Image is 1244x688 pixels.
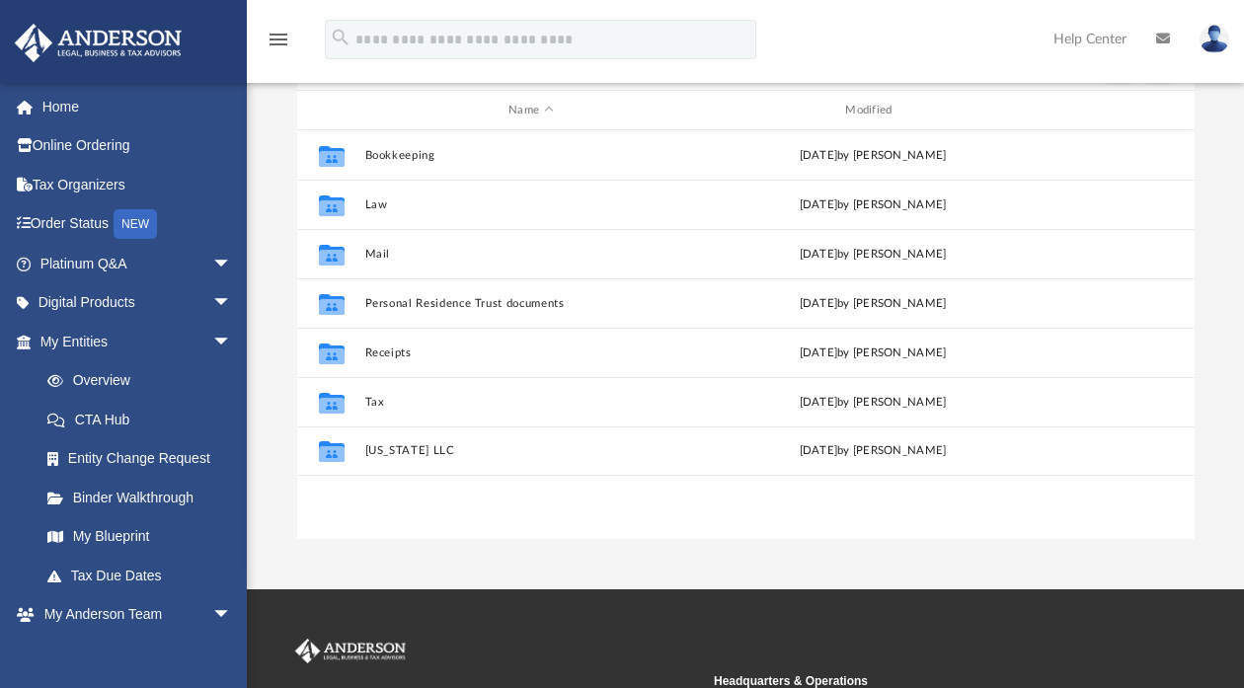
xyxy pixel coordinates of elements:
span: arrow_drop_down [212,595,252,636]
div: grid [297,130,1195,539]
img: Anderson Advisors Platinum Portal [9,24,188,62]
div: Name [363,102,697,119]
a: Entity Change Request [28,439,262,479]
div: [DATE] by [PERSON_NAME] [706,246,1039,264]
div: by [PERSON_NAME] [706,442,1039,460]
div: by [PERSON_NAME] [706,295,1039,313]
a: Home [14,87,262,126]
a: CTA Hub [28,400,262,439]
div: [DATE] by [PERSON_NAME] [706,344,1039,362]
span: arrow_drop_down [212,244,252,284]
a: Order StatusNEW [14,204,262,245]
div: id [305,102,354,119]
span: [DATE] [799,445,837,456]
a: Tax Due Dates [28,556,262,595]
button: Mail [364,248,697,261]
span: arrow_drop_down [212,322,252,362]
i: menu [267,28,290,51]
button: Law [364,198,697,211]
a: My Blueprint [28,517,252,557]
div: id [1048,102,1186,119]
a: My Entitiesarrow_drop_down [14,322,262,361]
i: search [330,27,351,48]
div: [DATE] by [PERSON_NAME] [706,196,1039,214]
img: User Pic [1200,25,1229,53]
a: menu [267,38,290,51]
a: Digital Productsarrow_drop_down [14,283,262,323]
a: Tax Organizers [14,165,262,204]
span: arrow_drop_down [212,283,252,324]
img: Anderson Advisors Platinum Portal [291,639,410,664]
div: [DATE] by [PERSON_NAME] [706,394,1039,412]
button: Tax [364,396,697,409]
a: Online Ordering [14,126,262,166]
a: Platinum Q&Aarrow_drop_down [14,244,262,283]
button: Bookkeeping [364,149,697,162]
a: Binder Walkthrough [28,478,262,517]
button: [US_STATE] LLC [364,444,697,457]
a: Overview [28,361,262,401]
a: My Anderson Teamarrow_drop_down [14,595,252,635]
button: Personal Residence Trust documents [364,297,697,310]
button: Receipts [364,346,697,359]
span: [DATE] [799,298,837,309]
div: NEW [114,209,157,239]
div: [DATE] by [PERSON_NAME] [706,147,1039,165]
div: Modified [705,102,1039,119]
